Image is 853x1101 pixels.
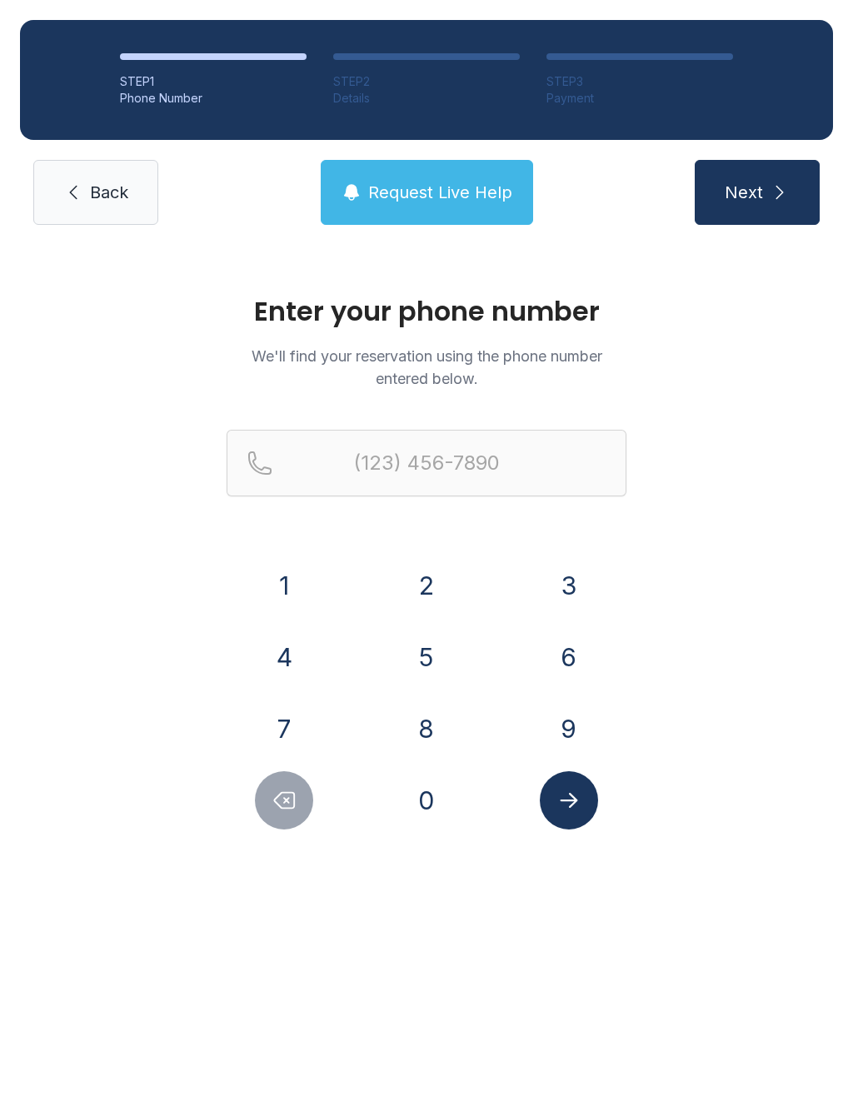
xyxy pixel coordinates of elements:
[227,430,626,496] input: Reservation phone number
[90,181,128,204] span: Back
[333,73,520,90] div: STEP 2
[546,90,733,107] div: Payment
[255,628,313,686] button: 4
[255,556,313,615] button: 1
[397,556,456,615] button: 2
[368,181,512,204] span: Request Live Help
[546,73,733,90] div: STEP 3
[540,700,598,758] button: 9
[227,345,626,390] p: We'll find your reservation using the phone number entered below.
[540,628,598,686] button: 6
[255,771,313,829] button: Delete number
[255,700,313,758] button: 7
[120,90,307,107] div: Phone Number
[333,90,520,107] div: Details
[540,556,598,615] button: 3
[397,700,456,758] button: 8
[725,181,763,204] span: Next
[397,771,456,829] button: 0
[540,771,598,829] button: Submit lookup form
[227,298,626,325] h1: Enter your phone number
[397,628,456,686] button: 5
[120,73,307,90] div: STEP 1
